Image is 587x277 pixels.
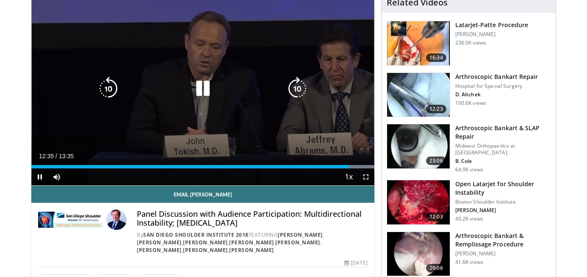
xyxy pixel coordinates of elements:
[137,239,182,246] a: [PERSON_NAME]
[38,210,103,230] img: San Diego Shoulder Institute 2018
[387,21,551,66] a: 16:34 Latarjet-Patte Procedure [PERSON_NAME] 236.0K views
[229,246,274,254] a: [PERSON_NAME]
[183,246,228,254] a: [PERSON_NAME]
[137,231,367,254] div: By FEATURING , , , , , ,
[387,124,450,168] img: cole_0_3.png.150x105_q85_crop-smart_upscale.jpg
[426,264,446,272] span: 29:06
[387,73,450,117] img: 10039_3.png.150x105_q85_crop-smart_upscale.jpg
[48,168,65,185] button: Mute
[143,231,249,238] a: San Diego Shoulder Institute 2018
[455,250,551,257] p: [PERSON_NAME]
[455,83,538,90] p: Hospital for Special Surgery
[31,165,374,168] div: Progress Bar
[455,39,486,46] p: 236.0K views
[344,259,367,267] div: [DATE]
[137,210,367,228] h4: Panel Discussion with Audience Participation: Multidirectional Instability; [MEDICAL_DATA]
[229,239,320,246] a: [PERSON_NAME] [PERSON_NAME]
[455,180,551,197] h3: Open Latarjet for Shoulder Instability
[455,158,551,165] p: B. Cole
[455,259,483,266] p: 41.6K views
[387,180,450,224] img: 944938_3.png.150x105_q85_crop-smart_upscale.jpg
[278,231,323,238] a: [PERSON_NAME]
[455,91,538,98] p: D. Altchek
[387,232,551,277] a: 29:06 Arthroscopic Bankart & Remplissage Procedure [PERSON_NAME] 41.6K views
[426,157,446,165] span: 23:06
[59,153,74,159] span: 13:35
[455,215,483,222] p: 49.2K views
[55,153,57,159] span: /
[387,180,551,225] a: 12:03 Open Latarjet for Shoulder Instability Boston Shoulder Institute [PERSON_NAME] 49.2K views
[455,73,538,81] h3: Arthroscopic Bankart Repair
[455,143,551,156] p: Midwest Orthopaedics at [GEOGRAPHIC_DATA]
[341,168,357,185] button: Playback Rate
[455,207,551,214] p: [PERSON_NAME]
[455,21,528,29] h3: Latarjet-Patte Procedure
[455,166,483,173] p: 64.9K views
[31,168,48,185] button: Pause
[387,73,551,118] a: 12:23 Arthroscopic Bankart Repair Hospital for Special Surgery D. Altchek 100.6K views
[387,21,450,65] img: 617583_3.png.150x105_q85_crop-smart_upscale.jpg
[426,105,446,113] span: 12:23
[455,199,551,205] p: Boston Shoulder Institute
[455,100,486,106] p: 100.6K views
[426,213,446,221] span: 12:03
[455,31,528,38] p: [PERSON_NAME]
[183,239,228,246] a: [PERSON_NAME]
[31,186,374,203] a: Email [PERSON_NAME]
[455,124,551,141] h3: Arthroscopic Bankart & SLAP Repair
[39,153,54,159] span: 12:35
[387,124,551,173] a: 23:06 Arthroscopic Bankart & SLAP Repair Midwest Orthopaedics at [GEOGRAPHIC_DATA] B. Cole 64.9K ...
[137,246,182,254] a: [PERSON_NAME]
[387,232,450,276] img: wolf_3.png.150x105_q85_crop-smart_upscale.jpg
[455,232,551,249] h3: Arthroscopic Bankart & Remplissage Procedure
[426,53,446,62] span: 16:34
[357,168,374,185] button: Fullscreen
[106,210,127,230] img: Avatar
